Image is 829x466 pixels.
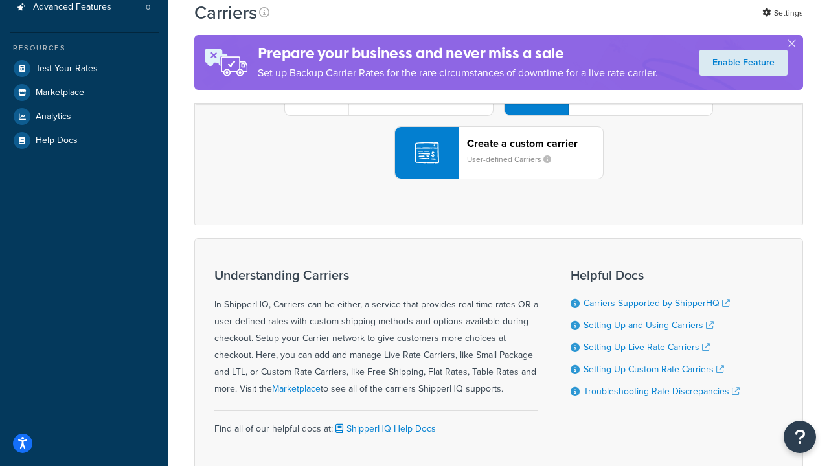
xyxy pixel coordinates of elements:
a: Test Your Rates [10,57,159,80]
button: Create a custom carrierUser-defined Carriers [394,126,604,179]
img: ad-rules-rateshop-fe6ec290ccb7230408bd80ed9643f0289d75e0ffd9eb532fc0e269fcd187b520.png [194,35,258,90]
p: Set up Backup Carrier Rates for the rare circumstances of downtime for a live rate carrier. [258,64,658,82]
h3: Understanding Carriers [214,268,538,282]
a: Marketplace [272,382,321,395]
small: User-defined Carriers [467,153,562,165]
div: Resources [10,43,159,54]
img: icon-carrier-custom-c93b8a24.svg [414,140,439,165]
header: Create a custom carrier [467,137,603,150]
span: Help Docs [36,135,78,146]
a: Troubleshooting Rate Discrepancies [584,384,740,398]
div: Find all of our helpful docs at: [214,410,538,438]
a: Settings [762,4,803,22]
h3: Helpful Docs [571,268,740,282]
span: 0 [146,2,150,13]
a: Setting Up Custom Rate Carriers [584,362,724,376]
span: Analytics [36,111,71,122]
span: Test Your Rates [36,63,98,74]
span: Advanced Features [33,2,111,13]
div: In ShipperHQ, Carriers can be either, a service that provides real-time rates OR a user-defined r... [214,268,538,397]
a: Setting Up and Using Carriers [584,318,714,332]
a: Carriers Supported by ShipperHQ [584,296,730,310]
a: Help Docs [10,129,159,152]
h4: Prepare your business and never miss a sale [258,43,658,64]
button: Open Resource Center [784,421,816,453]
a: Enable Feature [699,50,788,76]
a: Marketplace [10,81,159,104]
a: ShipperHQ Help Docs [333,422,436,436]
a: Analytics [10,105,159,128]
a: Setting Up Live Rate Carriers [584,340,710,354]
span: Marketplace [36,87,84,98]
